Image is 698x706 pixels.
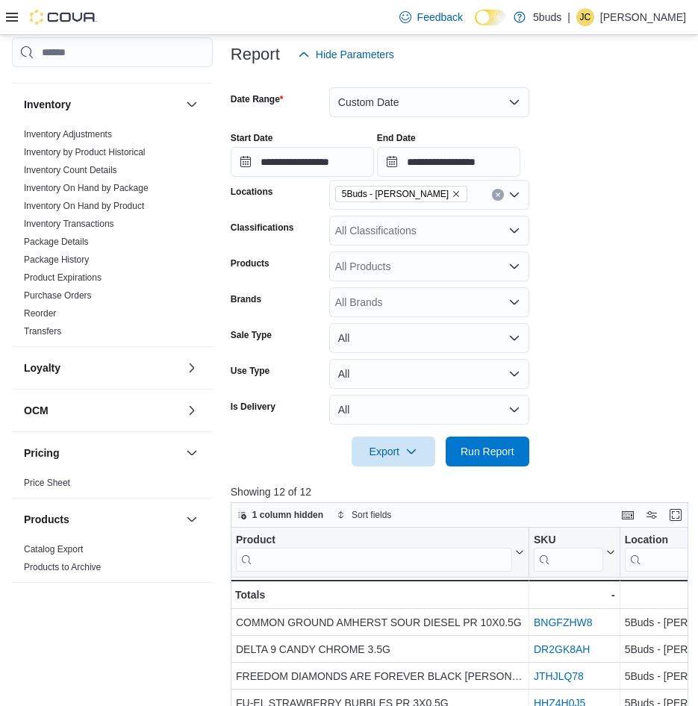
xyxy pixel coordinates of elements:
span: 5Buds - [PERSON_NAME] [342,187,449,202]
label: Products [231,257,269,269]
button: Open list of options [508,189,520,201]
span: Inventory On Hand by Product [24,200,144,212]
a: BNGFZHW8 [534,616,593,628]
button: Pricing [24,446,180,460]
button: Sales [183,595,201,613]
button: Display options [643,506,661,524]
div: COMMON GROUND AMHERST SOUR DIESEL PR 10X0.5G [236,613,524,631]
button: Clear input [492,189,504,201]
button: Hide Parameters [292,40,400,69]
span: Export [361,437,426,466]
button: Open list of options [508,296,520,308]
a: JTHJLQ78 [534,670,584,682]
img: Cova [30,10,97,25]
button: All [329,359,529,389]
div: FREEDOM DIAMONDS ARE FOREVER BLACK [PERSON_NAME] CART 1ML [236,667,524,685]
div: Product [236,534,512,548]
a: Inventory Transactions [24,219,114,229]
button: Open list of options [508,260,520,272]
label: Start Date [231,132,273,144]
span: Products to Archive [24,561,101,573]
h3: OCM [24,403,49,418]
div: Totals [235,586,524,604]
button: Run Report [446,437,529,466]
button: Inventory [183,96,201,113]
span: Inventory Count Details [24,164,117,176]
h3: Sales [24,596,52,611]
span: Transfers [24,325,61,337]
div: Product [236,534,512,572]
button: Enter fullscreen [667,506,685,524]
button: Remove 5Buds - Regina from selection in this group [452,190,461,199]
button: OCM [24,403,180,418]
div: - [534,586,615,604]
button: SKU [534,534,615,572]
label: Locations [231,186,273,198]
span: Run Report [461,444,514,459]
a: Feedback [393,2,469,32]
h3: Report [231,46,280,63]
button: Products [183,510,201,528]
label: End Date [377,132,416,144]
input: Press the down key to open a popover containing a calendar. [377,147,520,177]
span: Inventory Adjustments [24,128,112,140]
span: 5Buds - Regina [335,186,467,202]
span: Inventory by Product Historical [24,146,146,158]
a: Catalog Export [24,544,83,555]
span: Product Expirations [24,272,102,284]
input: Dark Mode [475,10,506,25]
a: Purchase Orders [24,290,92,301]
span: Purchase Orders [24,290,92,302]
p: Showing 12 of 12 [231,484,693,499]
a: Inventory by Product Historical [24,147,146,157]
label: Brands [231,293,261,305]
h3: Loyalty [24,360,60,375]
span: Package History [24,254,89,266]
a: Products to Archive [24,562,101,572]
p: | [567,8,570,26]
div: Pricing [12,474,213,498]
div: Inventory [12,125,213,346]
button: Inventory [24,97,180,112]
label: Is Delivery [231,401,275,413]
span: Sort fields [352,509,391,521]
button: Sales [24,596,180,611]
p: [PERSON_NAME] [600,8,686,26]
button: Custom Date [329,87,529,117]
h3: Products [24,512,69,527]
div: SKU [534,534,603,548]
a: Price Sheet [24,478,70,488]
span: Catalog Export [24,543,83,555]
span: Price Sheet [24,477,70,489]
button: All [329,395,529,425]
p: 5buds [533,8,561,26]
h3: Pricing [24,446,59,460]
button: Sort fields [331,506,397,524]
span: Inventory Transactions [24,218,114,230]
span: Package Details [24,236,89,248]
div: SKU URL [534,534,603,572]
button: Product [236,534,524,572]
a: Product Expirations [24,272,102,283]
span: Feedback [417,10,463,25]
div: DELTA 9 CANDY CHROME 3.5G [236,640,524,658]
span: Reorder [24,307,56,319]
a: DR2GK8AH [534,643,590,655]
button: Loyalty [24,360,180,375]
a: Inventory On Hand by Package [24,183,149,193]
a: Package Details [24,237,89,247]
label: Classifications [231,222,294,234]
span: Inventory On Hand by Package [24,182,149,194]
div: Products [12,540,213,582]
label: Sale Type [231,329,272,341]
span: Hide Parameters [316,47,394,62]
button: OCM [183,402,201,419]
button: Loyalty [183,359,201,377]
button: 1 column hidden [231,506,329,524]
h3: Inventory [24,97,71,112]
button: Export [352,437,435,466]
button: Products [24,512,180,527]
a: Inventory On Hand by Product [24,201,144,211]
button: Pricing [183,444,201,462]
